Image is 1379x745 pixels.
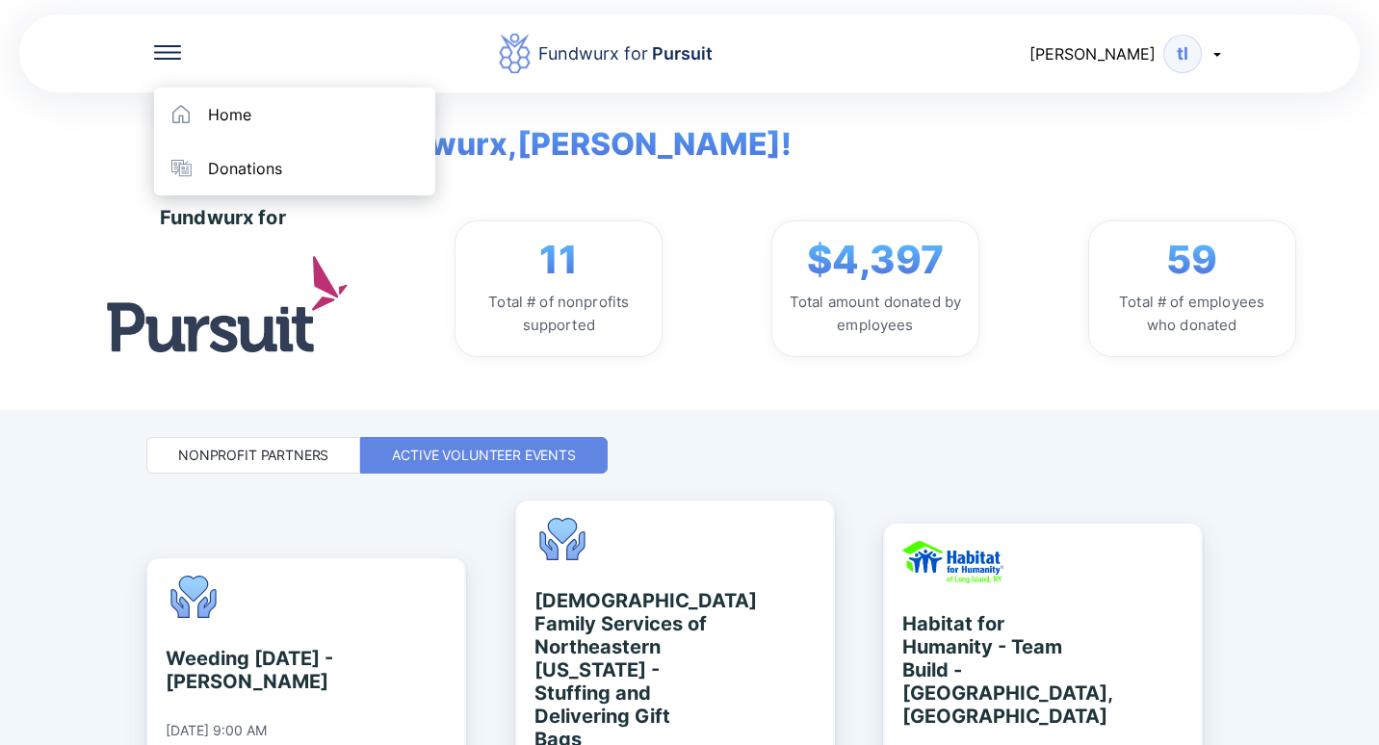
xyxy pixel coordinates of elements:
[788,291,963,337] div: Total amount donated by employees
[1166,237,1217,283] span: 59
[166,647,342,693] div: Weeding [DATE] - [PERSON_NAME]
[392,446,576,465] div: Active Volunteer Events
[208,159,282,178] div: Donations
[107,256,348,351] img: logo.jpg
[471,291,646,337] div: Total # of nonprofits supported
[160,206,286,229] div: Fundwurx for
[208,105,251,124] div: Home
[1163,35,1202,73] div: tl
[807,237,944,283] span: $4,397
[539,237,578,283] span: 11
[1029,44,1156,64] span: [PERSON_NAME]
[178,446,328,465] div: Nonprofit Partners
[902,612,1079,728] div: Habitat for Humanity - Team Build - [GEOGRAPHIC_DATA], [GEOGRAPHIC_DATA]
[538,40,713,67] div: Fundwurx for
[138,92,792,167] span: Welcome to Fundwurx, [PERSON_NAME] !
[648,43,713,64] span: Pursuit
[1105,291,1280,337] div: Total # of employees who donated
[166,722,267,739] div: [DATE] 9:00 AM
